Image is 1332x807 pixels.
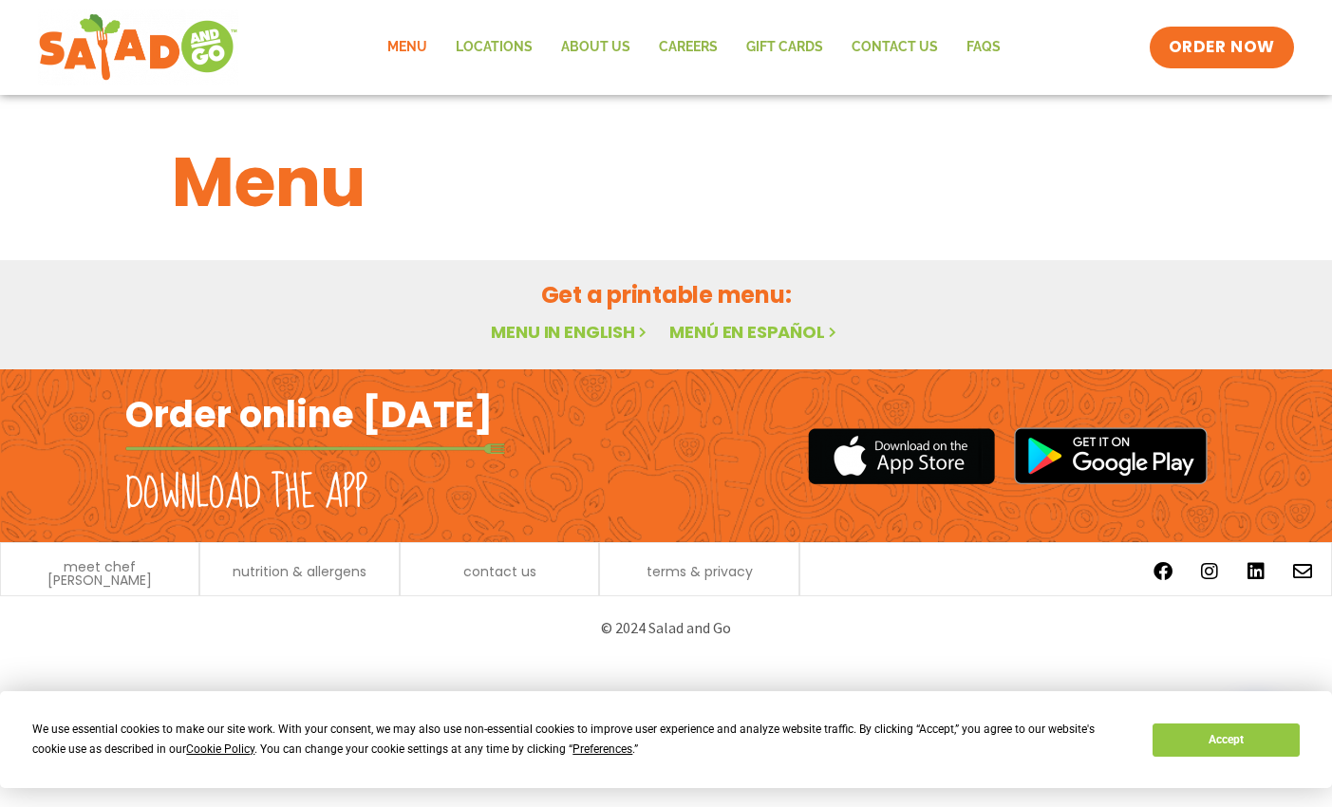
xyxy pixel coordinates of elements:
[1150,27,1294,68] a: ORDER NOW
[125,391,493,438] h2: Order online [DATE]
[645,26,732,69] a: Careers
[10,560,189,587] a: meet chef [PERSON_NAME]
[186,742,254,756] span: Cookie Policy
[572,742,632,756] span: Preferences
[1014,427,1208,484] img: google_play
[373,26,1015,69] nav: Menu
[463,565,536,578] a: contact us
[837,26,952,69] a: Contact Us
[732,26,837,69] a: GIFT CARDS
[1153,723,1299,757] button: Accept
[808,425,995,487] img: appstore
[669,320,840,344] a: Menú en español
[441,26,547,69] a: Locations
[647,565,753,578] a: terms & privacy
[172,278,1161,311] h2: Get a printable menu:
[373,26,441,69] a: Menu
[491,320,650,344] a: Menu in English
[233,565,366,578] a: nutrition & allergens
[952,26,1015,69] a: FAQs
[125,467,367,520] h2: Download the app
[135,615,1198,641] p: © 2024 Salad and Go
[38,9,238,85] img: new-SAG-logo-768×292
[172,131,1161,234] h1: Menu
[32,720,1130,760] div: We use essential cookies to make our site work. With your consent, we may also use non-essential ...
[125,443,505,454] img: fork
[1169,36,1275,59] span: ORDER NOW
[547,26,645,69] a: About Us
